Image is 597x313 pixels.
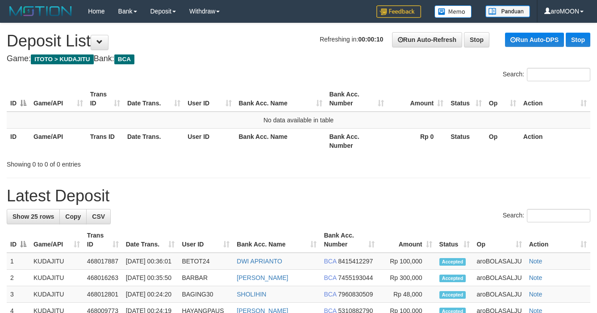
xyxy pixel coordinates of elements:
td: 468017887 [83,253,122,270]
th: ID [7,128,30,154]
th: Rp 0 [388,128,447,154]
th: Game/API: activate to sort column ascending [30,86,87,112]
th: Date Trans. [124,128,184,154]
td: [DATE] 00:24:20 [122,286,179,303]
th: Action: activate to sort column ascending [526,227,590,253]
a: Note [529,258,543,265]
th: Date Trans.: activate to sort column ascending [124,86,184,112]
input: Search: [527,68,590,81]
td: No data available in table [7,112,590,129]
label: Search: [503,209,590,222]
td: aroBOLASALJU [473,270,526,286]
th: Trans ID: activate to sort column ascending [87,86,124,112]
th: ID: activate to sort column descending [7,86,30,112]
a: [PERSON_NAME] [237,274,288,281]
td: 468012801 [83,286,122,303]
th: User ID: activate to sort column ascending [178,227,233,253]
a: Run Auto-DPS [505,33,564,47]
span: Accepted [439,258,466,266]
span: Show 25 rows [13,213,54,220]
th: Trans ID: activate to sort column ascending [83,227,122,253]
td: [DATE] 00:36:01 [122,253,179,270]
a: Stop [566,33,590,47]
td: BETOT24 [178,253,233,270]
img: Button%20Memo.svg [434,5,472,18]
input: Search: [527,209,590,222]
span: BCA [114,54,134,64]
img: panduan.png [485,5,530,17]
span: Copy 8415412297 to clipboard [338,258,373,265]
th: Status: activate to sort column ascending [447,86,485,112]
th: Op [485,128,520,154]
span: BCA [324,291,336,298]
th: Bank Acc. Name: activate to sort column ascending [233,227,320,253]
th: Op: activate to sort column ascending [473,227,526,253]
td: KUDAJITU [30,270,83,286]
th: Bank Acc. Name: activate to sort column ascending [235,86,326,112]
label: Search: [503,68,590,81]
span: CSV [92,213,105,220]
span: Accepted [439,275,466,282]
th: Game/API [30,128,87,154]
th: User ID: activate to sort column ascending [184,86,235,112]
span: BCA [324,274,336,281]
td: 468016263 [83,270,122,286]
th: User ID [184,128,235,154]
td: [DATE] 00:35:50 [122,270,179,286]
td: KUDAJITU [30,253,83,270]
th: Bank Acc. Number: activate to sort column ascending [320,227,378,253]
a: Run Auto-Refresh [392,32,462,47]
td: Rp 300,000 [378,270,436,286]
a: Show 25 rows [7,209,60,224]
a: CSV [86,209,111,224]
img: MOTION_logo.png [7,4,75,18]
th: Date Trans.: activate to sort column ascending [122,227,179,253]
th: ID: activate to sort column descending [7,227,30,253]
th: Action [520,128,590,154]
a: Note [529,274,543,281]
td: aroBOLASALJU [473,286,526,303]
th: Bank Acc. Number [326,128,388,154]
th: Game/API: activate to sort column ascending [30,227,83,253]
td: 2 [7,270,30,286]
th: Bank Acc. Name [235,128,326,154]
td: Rp 100,000 [378,253,436,270]
td: Rp 48,000 [378,286,436,303]
th: Bank Acc. Number: activate to sort column ascending [326,86,388,112]
span: Copy 7455193044 to clipboard [338,274,373,281]
td: 3 [7,286,30,303]
td: aroBOLASALJU [473,253,526,270]
h4: Game: Bank: [7,54,590,63]
th: Status: activate to sort column ascending [436,227,473,253]
th: Amount: activate to sort column ascending [388,86,447,112]
td: BARBAR [178,270,233,286]
th: Status [447,128,485,154]
td: 1 [7,253,30,270]
img: Feedback.jpg [376,5,421,18]
span: Accepted [439,291,466,299]
div: Showing 0 to 0 of 0 entries [7,156,242,169]
th: Amount: activate to sort column ascending [378,227,436,253]
th: Action: activate to sort column ascending [520,86,590,112]
strong: 00:00:10 [358,36,383,43]
a: Stop [464,32,489,47]
a: Copy [59,209,87,224]
a: SHOLIHIN [237,291,266,298]
span: BCA [324,258,336,265]
span: Refreshing in: [320,36,383,43]
span: ITOTO > KUDAJITU [31,54,94,64]
span: Copy [65,213,81,220]
td: KUDAJITU [30,286,83,303]
a: DWI APRIANTO [237,258,282,265]
h1: Latest Deposit [7,187,590,205]
h1: Deposit List [7,32,590,50]
th: Op: activate to sort column ascending [485,86,520,112]
th: Trans ID [87,128,124,154]
a: Note [529,291,543,298]
span: Copy 7960830509 to clipboard [338,291,373,298]
td: BAGING30 [178,286,233,303]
